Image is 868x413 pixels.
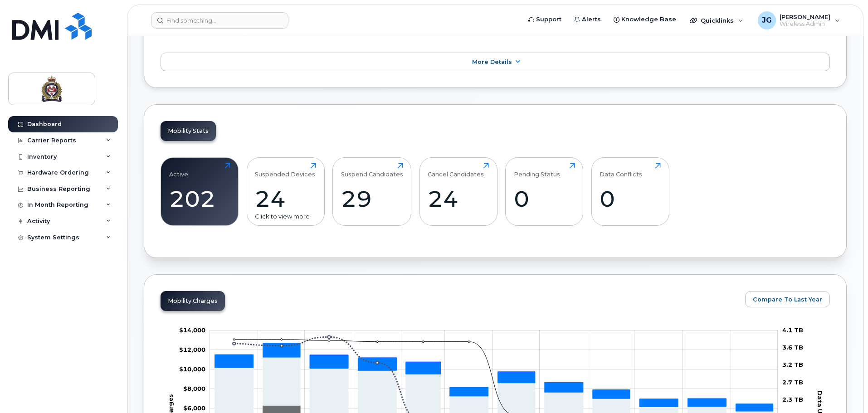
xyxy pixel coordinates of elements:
button: Compare To Last Year [745,291,830,307]
tspan: 2.3 TB [782,396,803,403]
a: Alerts [568,10,607,29]
span: JG [762,15,772,26]
a: Pending Status0 [514,163,575,221]
div: 202 [169,185,230,212]
tspan: $8,000 [183,385,205,392]
span: Support [536,15,561,24]
div: 0 [514,185,575,212]
div: Pending Status [514,163,560,178]
a: Cancel Candidates24 [428,163,489,221]
div: Suspend Candidates [341,163,403,178]
a: Active202 [169,163,230,221]
div: 24 [428,185,489,212]
g: $0 [179,365,205,373]
span: Alerts [582,15,601,24]
div: 0 [600,185,661,212]
div: Jonathan Green [751,11,846,29]
g: $0 [183,385,205,392]
div: Data Conflicts [600,163,642,178]
input: Find something... [151,12,288,29]
div: 29 [341,185,403,212]
tspan: $6,000 [183,404,205,412]
span: Quicklinks [701,17,734,24]
tspan: 4.1 TB [782,326,803,334]
span: More Details [472,58,512,65]
tspan: $12,000 [179,346,205,353]
g: $0 [179,326,205,334]
g: $0 [183,404,205,412]
div: Quicklinks [683,11,750,29]
tspan: $10,000 [179,365,205,373]
tspan: 3.2 TB [782,361,803,368]
span: Wireless Admin [780,20,830,28]
span: Knowledge Base [621,15,676,24]
g: $0 [179,346,205,353]
a: Knowledge Base [607,10,683,29]
div: Click to view more [255,212,316,221]
div: Suspended Devices [255,163,315,178]
a: Data Conflicts0 [600,163,661,221]
g: HST [215,343,773,411]
span: [PERSON_NAME] [780,13,830,20]
a: Suspended Devices24Click to view more [255,163,316,221]
tspan: 3.6 TB [782,344,803,351]
div: Active [169,163,188,178]
tspan: $14,000 [179,326,205,334]
div: 24 [255,185,316,212]
span: Compare To Last Year [753,295,822,304]
a: Suspend Candidates29 [341,163,403,221]
tspan: 2.7 TB [782,379,803,386]
div: Cancel Candidates [428,163,484,178]
a: Support [522,10,568,29]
